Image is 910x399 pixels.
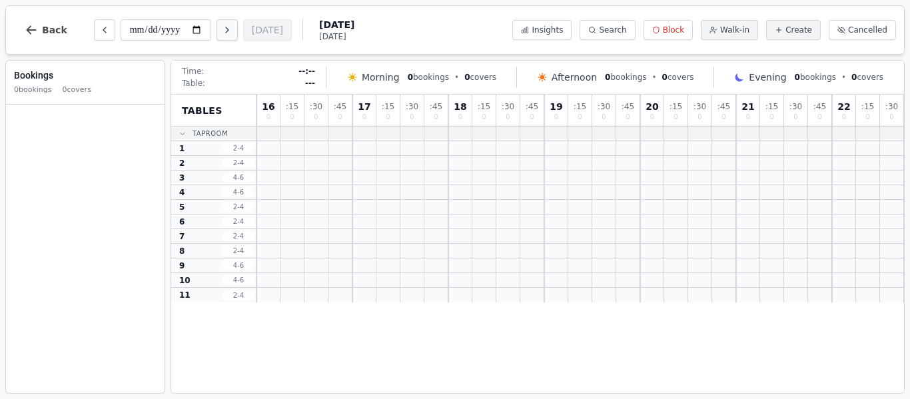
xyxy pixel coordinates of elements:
[217,19,238,41] button: Next day
[386,114,390,121] span: 0
[817,114,821,121] span: 0
[865,114,869,121] span: 0
[223,173,254,183] span: 4 - 6
[841,72,846,83] span: •
[179,143,185,154] span: 1
[286,103,298,111] span: : 15
[310,103,322,111] span: : 30
[94,19,115,41] button: Previous day
[851,72,883,83] span: covers
[182,104,223,117] span: Tables
[741,102,754,111] span: 21
[721,114,725,121] span: 0
[42,25,67,35] span: Back
[693,103,706,111] span: : 30
[179,231,185,242] span: 7
[223,187,254,197] span: 4 - 6
[179,246,185,256] span: 8
[262,102,274,111] span: 16
[749,71,786,84] span: Evening
[842,114,846,121] span: 0
[789,103,802,111] span: : 30
[861,103,874,111] span: : 15
[602,114,606,121] span: 0
[193,129,228,139] span: Taproom
[319,31,354,42] span: [DATE]
[813,103,826,111] span: : 45
[650,114,654,121] span: 0
[63,85,91,96] span: 0 covers
[430,103,442,111] span: : 45
[223,216,254,226] span: 2 - 4
[223,260,254,270] span: 4 - 6
[552,71,597,84] span: Afternoon
[223,275,254,285] span: 4 - 6
[182,78,205,89] span: Table:
[179,173,185,183] span: 3
[454,102,466,111] span: 18
[622,103,634,111] span: : 45
[793,114,797,121] span: 0
[223,202,254,212] span: 2 - 4
[406,103,418,111] span: : 30
[670,103,682,111] span: : 15
[179,290,191,300] span: 11
[223,158,254,168] span: 2 - 4
[717,103,730,111] span: : 45
[554,114,558,121] span: 0
[662,73,668,82] span: 0
[674,114,678,121] span: 0
[179,202,185,212] span: 5
[646,102,658,111] span: 20
[314,114,318,121] span: 0
[697,114,701,121] span: 0
[223,246,254,256] span: 2 - 4
[765,103,778,111] span: : 15
[663,25,684,35] span: Block
[605,72,646,83] span: bookings
[720,25,749,35] span: Walk-in
[578,114,582,121] span: 0
[526,103,538,111] span: : 45
[223,143,254,153] span: 2 - 4
[580,20,635,40] button: Search
[408,73,413,82] span: 0
[319,18,354,31] span: [DATE]
[179,158,185,169] span: 2
[662,72,694,83] span: covers
[179,187,185,198] span: 4
[851,73,857,82] span: 0
[626,114,630,121] span: 0
[182,66,204,77] span: Time:
[223,231,254,241] span: 2 - 4
[223,290,254,300] span: 2 - 4
[14,85,52,96] span: 0 bookings
[464,72,496,83] span: covers
[599,25,626,35] span: Search
[298,66,315,77] span: --:--
[382,103,394,111] span: : 15
[769,114,773,121] span: 0
[14,69,157,82] h3: Bookings
[885,103,898,111] span: : 30
[837,102,850,111] span: 22
[243,19,292,41] button: [DATE]
[766,20,821,40] button: Create
[829,20,896,40] button: Cancelled
[179,275,191,286] span: 10
[408,72,449,83] span: bookings
[785,25,812,35] span: Create
[305,78,315,89] span: ---
[746,114,750,121] span: 0
[482,114,486,121] span: 0
[848,25,887,35] span: Cancelled
[574,103,586,111] span: : 15
[502,103,514,111] span: : 30
[179,216,185,227] span: 6
[598,103,610,111] span: : 30
[506,114,510,121] span: 0
[290,114,294,121] span: 0
[532,25,563,35] span: Insights
[701,20,758,40] button: Walk-in
[434,114,438,121] span: 0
